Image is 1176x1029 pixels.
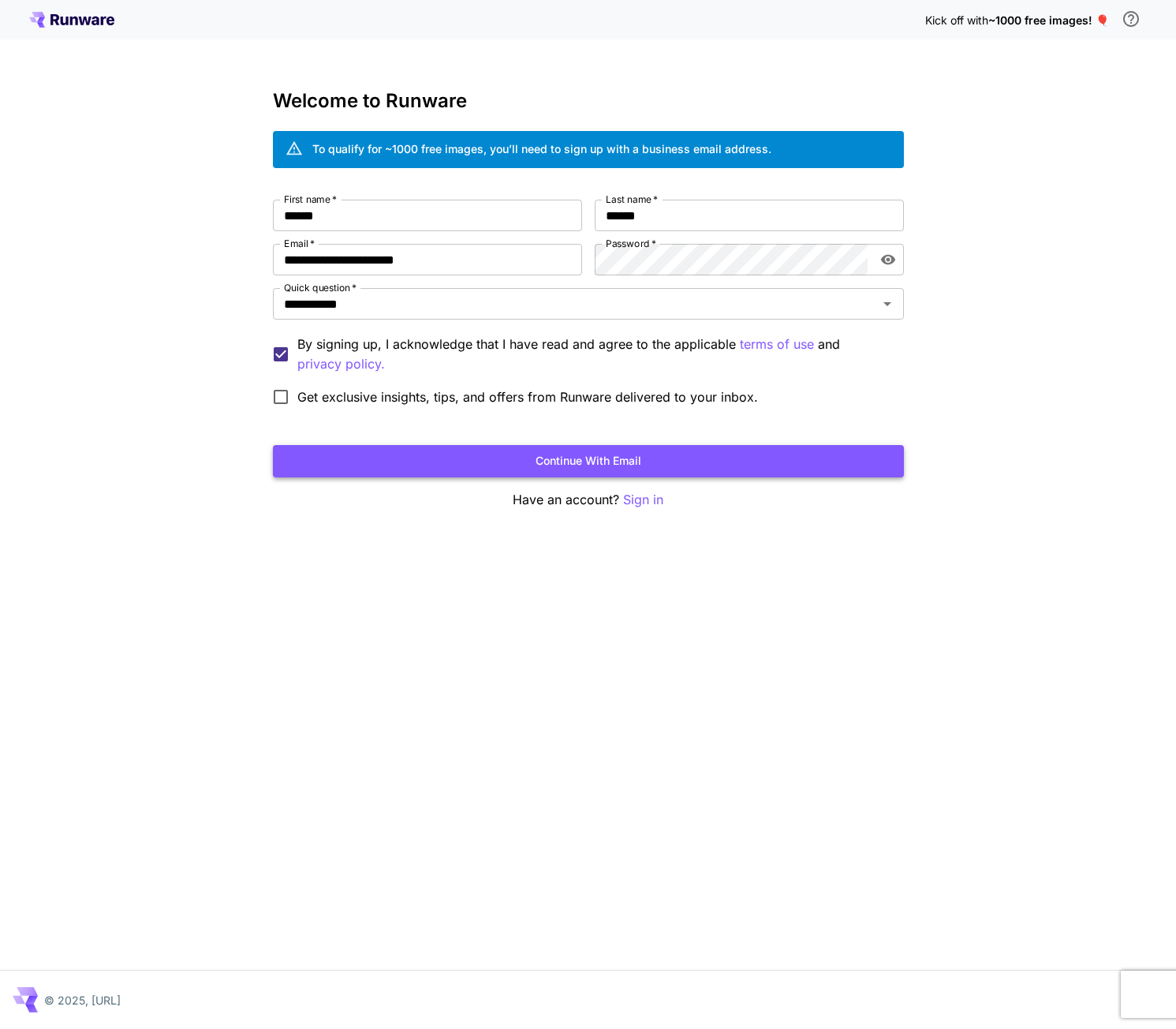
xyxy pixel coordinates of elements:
label: Email [284,237,315,250]
button: Continue with email [273,445,904,477]
label: Quick question [284,281,357,294]
label: Last name [606,193,658,206]
span: ~1000 free images! 🎈 [988,13,1109,27]
label: First name [284,193,337,206]
span: Kick off with [925,13,988,27]
button: In order to qualify for free credit, you need to sign up with a business email address and click ... [1115,3,1147,35]
p: Have an account? [273,490,904,510]
button: By signing up, I acknowledge that I have read and agree to the applicable and privacy policy. [740,335,814,354]
span: Get exclusive insights, tips, and offers from Runware delivered to your inbox. [297,387,758,406]
button: Sign in [623,490,663,510]
button: By signing up, I acknowledge that I have read and agree to the applicable terms of use and [297,354,385,374]
h3: Welcome to Runware [273,90,904,112]
p: privacy policy. [297,354,385,374]
button: Open [876,293,898,315]
p: By signing up, I acknowledge that I have read and agree to the applicable and [297,335,891,374]
p: terms of use [740,335,814,354]
label: Password [606,237,656,250]
p: © 2025, [URL] [44,992,121,1008]
div: To qualify for ~1000 free images, you’ll need to sign up with a business email address. [312,140,771,157]
button: toggle password visibility [874,245,902,274]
